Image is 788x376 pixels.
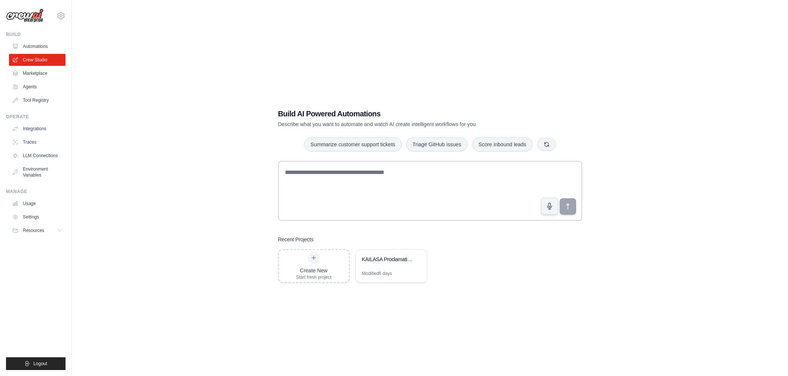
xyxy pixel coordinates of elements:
a: Usage [9,198,66,210]
button: Score inbound leads [472,137,533,152]
button: Get new suggestions [537,138,556,151]
a: Marketplace [9,67,66,79]
h3: Recent Projects [278,236,314,243]
div: Operate [6,114,66,120]
div: Build [6,31,66,37]
a: Traces [9,136,66,148]
p: Describe what you want to automate and watch AI create intelligent workflows for you [278,120,530,128]
a: Crew Studio [9,54,66,66]
a: Settings [9,211,66,223]
a: Integrations [9,123,66,135]
div: Modified 6 days [362,270,392,276]
span: Logout [33,361,47,367]
div: KAILASA Proclamation Campaign Automation [362,256,413,263]
div: Create New [296,267,332,274]
img: Logo [6,9,43,23]
button: Summarize customer support tickets [304,137,401,152]
a: Automations [9,40,66,52]
a: Tool Registry [9,94,66,106]
a: LLM Connections [9,150,66,162]
button: Resources [9,224,66,236]
button: Logout [6,357,66,370]
button: Click to speak your automation idea [541,198,558,215]
a: Agents [9,81,66,93]
div: Start fresh project [296,274,332,280]
h1: Build AI Powered Automations [278,108,530,119]
button: Triage GitHub issues [406,137,468,152]
a: Environment Variables [9,163,66,181]
span: Resources [23,227,44,233]
div: Manage [6,189,66,195]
